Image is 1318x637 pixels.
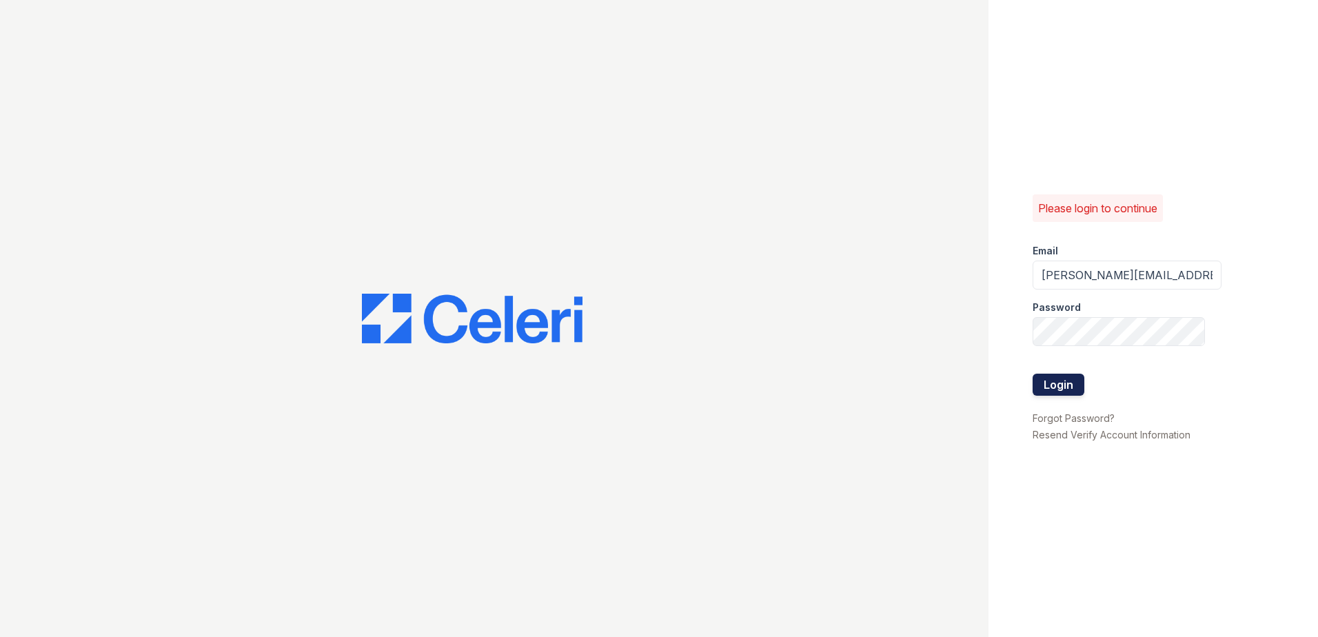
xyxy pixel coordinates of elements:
[362,294,582,343] img: CE_Logo_Blue-a8612792a0a2168367f1c8372b55b34899dd931a85d93a1a3d3e32e68fde9ad4.png
[1033,374,1084,396] button: Login
[1033,244,1058,258] label: Email
[1033,301,1081,314] label: Password
[1038,200,1157,216] p: Please login to continue
[1033,429,1190,441] a: Resend Verify Account Information
[1033,412,1115,424] a: Forgot Password?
